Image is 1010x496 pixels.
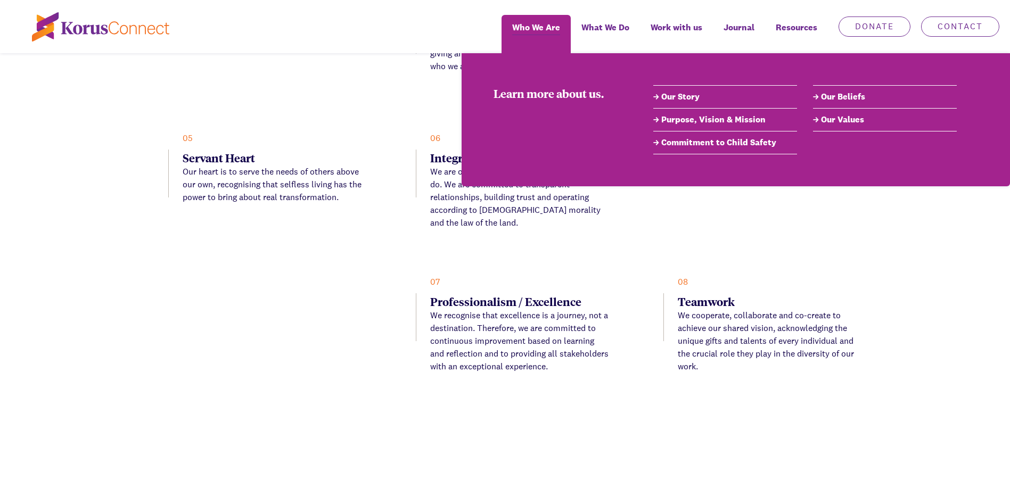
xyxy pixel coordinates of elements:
[724,20,754,35] span: Journal
[653,113,797,126] a: Purpose, Vision & Mission
[813,90,957,103] a: Our Beliefs
[813,113,957,126] a: Our Values
[32,12,169,42] img: korus-connect%2Fc5177985-88d5-491d-9cd7-4a1febad1357_logo.svg
[571,15,640,53] a: What We Do
[581,20,629,35] span: What We Do
[430,309,609,373] p: We recognise that excellence is a journey, not a destination. Therefore, we are committed to cont...
[512,20,560,35] span: Who We Are
[430,150,609,166] div: Integrity
[430,276,609,288] div: 07
[502,15,571,53] a: Who We Are
[678,276,857,288] div: 08
[839,16,910,37] a: Donate
[678,309,857,373] p: We cooperate, collaborate and co-create to achieve our shared vision, acknowledging the unique gi...
[183,132,362,145] div: 05
[651,20,702,35] span: Work with us
[653,90,797,103] a: Our Story
[183,150,362,166] div: Servant Heart
[430,132,609,145] div: 06
[653,136,797,149] a: Commitment to Child Safety
[713,15,765,53] a: Journal
[678,293,857,309] div: Teamwork
[494,85,621,101] div: Learn more about us.
[430,166,609,229] p: We are open, honest and accountable in all we do. We are committed to transparent relationships, ...
[765,15,828,53] div: Resources
[921,16,999,37] a: Contact
[183,166,362,204] p: Our heart is to serve the needs of others above our own, recognising that selfless living has the...
[430,293,609,309] div: Professionalism / Excellence
[640,15,713,53] a: Work with us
